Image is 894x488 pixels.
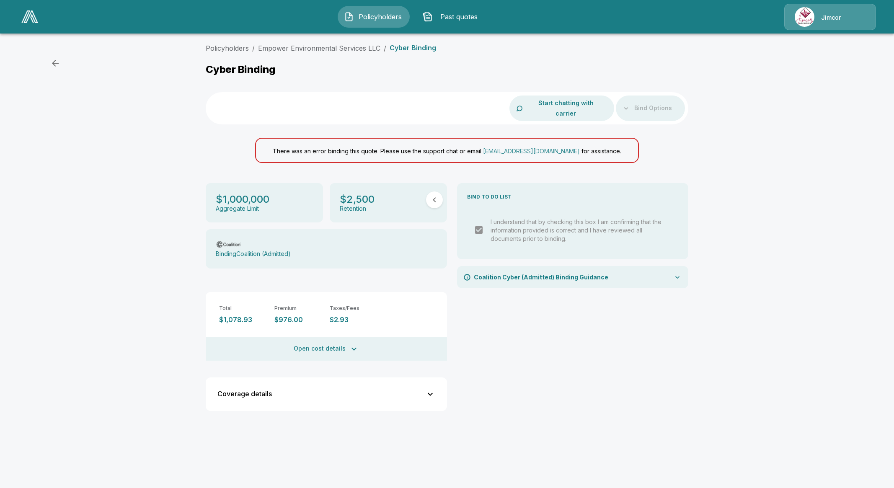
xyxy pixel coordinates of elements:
p: Binding Coalition (Admitted) [216,250,291,258]
button: Open cost details [206,337,447,361]
p: $1,000,000 [216,193,269,205]
p: Cyber Binding [390,44,436,52]
li: / [384,43,386,53]
p: Cyber Binding [206,63,276,75]
p: There was an error binding this quote. Please use the support chat or email for assistance. [273,145,621,155]
img: Policyholders Icon [344,12,354,22]
p: $1,078.93 [219,316,268,324]
p: Jimcor [821,13,841,22]
img: Past quotes Icon [423,12,433,22]
button: Policyholders IconPolicyholders [338,6,410,28]
img: Carrier Logo [216,240,242,248]
a: Empower Environmental Services LLC [258,44,380,52]
button: Past quotes IconPast quotes [416,6,488,28]
nav: breadcrumb [206,43,436,53]
div: Coverage details [217,390,425,398]
p: $2.93 [330,316,378,324]
li: / [252,43,255,53]
p: Coalition Cyber (Admitted) Binding Guidance [474,273,608,281]
span: Policyholders [357,12,403,22]
p: Premium [274,305,323,312]
a: Agency IconJimcor [784,4,876,30]
button: Coverage details [211,382,442,406]
img: Agency Icon [795,7,814,27]
a: Policyholders [206,44,249,52]
span: Past quotes [436,12,482,22]
p: $2,500 [340,193,375,205]
span: I understand that by checking this box I am confirming that the information provided is correct a... [491,218,661,242]
a: [EMAIL_ADDRESS][DOMAIN_NAME] [483,147,580,155]
p: $976.00 [274,316,323,324]
p: Taxes/Fees [330,305,378,312]
p: Total [219,305,268,312]
button: Start chatting with carrier [525,96,607,121]
p: Aggregate Limit [216,205,259,212]
p: Retention [340,205,366,212]
img: AA Logo [21,10,38,23]
p: BIND TO DO LIST [467,193,678,201]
